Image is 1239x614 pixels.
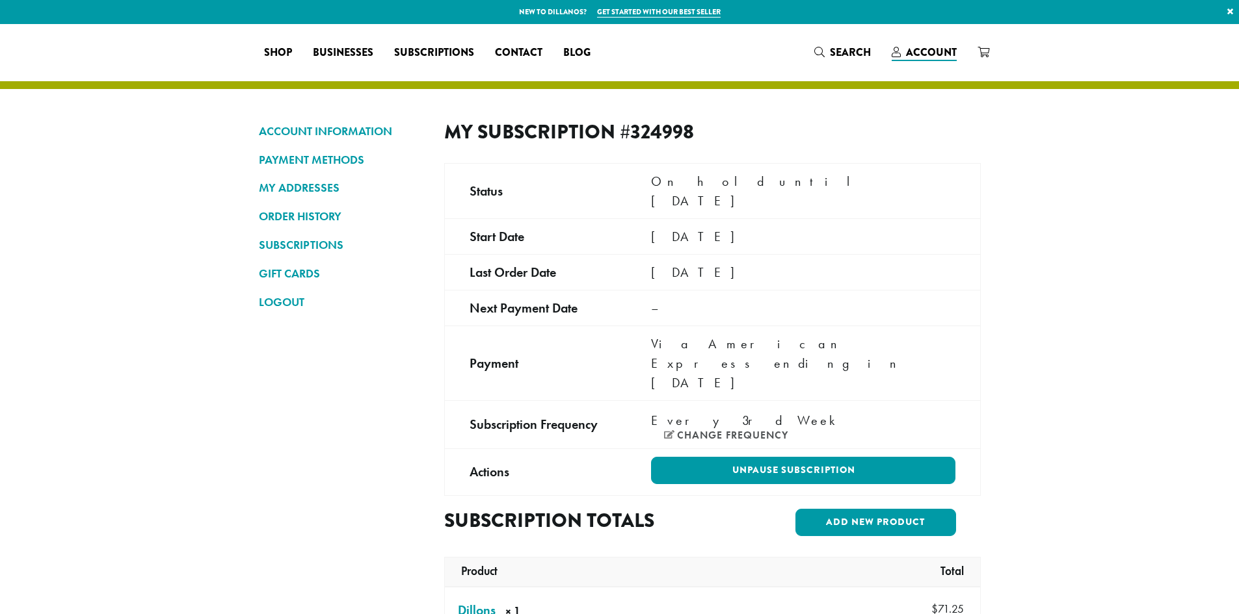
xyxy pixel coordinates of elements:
[444,120,702,144] h2: My Subscription #324998
[934,557,977,586] th: Total
[444,218,626,254] td: Start date
[444,254,626,290] td: Last order date
[394,45,474,61] span: Subscriptions
[804,42,881,63] a: Search
[664,430,788,441] a: Change frequency
[259,120,425,142] a: ACCOUNT INFORMATION
[563,45,591,61] span: Blog
[795,509,956,536] a: Add new product
[626,290,980,326] td: –
[906,45,957,60] span: Account
[444,509,702,532] h2: Subscription totals
[444,290,626,326] td: Next payment date
[448,557,504,586] th: Product
[651,411,842,430] span: Every 3rd Week
[259,205,425,227] a: ORDER HISTORY
[651,457,955,484] a: Unpause Subscription
[444,163,626,218] td: Status
[626,254,980,290] td: [DATE]
[254,42,302,63] a: Shop
[259,291,425,313] a: LOGOUT
[259,177,425,199] a: MY ADDRESSES
[444,448,626,495] td: Actions
[444,400,626,448] td: Subscription Frequency
[626,218,980,254] td: [DATE]
[597,6,721,18] a: Get started with our best seller
[830,45,871,60] span: Search
[495,45,542,61] span: Contact
[313,45,373,61] span: Businesses
[651,335,905,391] span: Via American Express ending in [DATE]
[259,149,425,171] a: PAYMENT METHODS
[626,163,980,218] td: On hold until [DATE]
[444,326,626,400] td: Payment
[259,262,425,285] a: GIFT CARDS
[264,45,292,61] span: Shop
[259,234,425,256] a: SUBSCRIPTIONS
